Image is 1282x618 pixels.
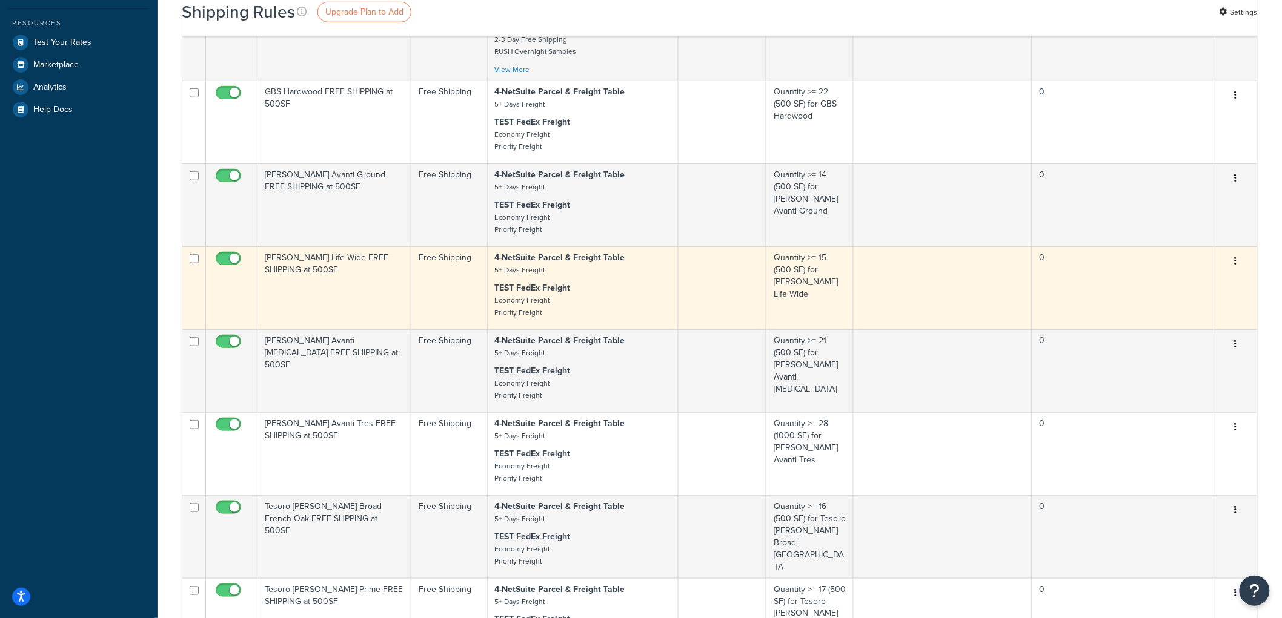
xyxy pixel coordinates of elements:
strong: TEST FedEx Freight [495,116,571,128]
strong: 4-NetSuite Parcel & Freight Table [495,251,625,264]
td: Tesoro [PERSON_NAME] Broad French Oak FREE SHPPING at 500SF [257,495,411,578]
span: Test Your Rates [33,38,91,48]
small: Economy Freight Priority Freight [495,461,550,484]
td: 0 [1032,246,1215,329]
span: Help Docs [33,105,73,115]
small: 5+ Days Freight [495,430,545,441]
td: Free Shipping [411,163,488,246]
td: [PERSON_NAME] Avanti Tres FREE SHIPPING at 500SF [257,412,411,495]
td: Quantity >= 21 (500 SF) for [PERSON_NAME] Avanti [MEDICAL_DATA] [766,329,854,412]
a: Upgrade Plan to Add [317,2,411,22]
td: Free Shipping [411,246,488,329]
strong: 4-NetSuite Parcel & Freight Table [495,334,625,347]
small: Economy Freight Priority Freight [495,544,550,567]
td: GBS Hardwood FREE SHIPPING at 500SF [257,81,411,163]
td: [PERSON_NAME] Avanti [MEDICAL_DATA] FREE SHIPPING at 500SF [257,329,411,412]
strong: TEST FedEx Freight [495,530,571,543]
small: 5+ Days Freight [495,99,545,110]
span: Upgrade Plan to Add [325,5,404,18]
td: Quantity >= 28 (1000 SF) for [PERSON_NAME] Avanti Tres [766,412,854,495]
strong: TEST FedEx Freight [495,447,571,460]
td: Free Shipping [411,81,488,163]
strong: TEST FedEx Freight [495,364,571,377]
a: Help Docs [9,99,148,120]
small: 5+ Days Freight [495,265,545,275]
small: Economy Freight Priority Freight [495,378,550,401]
td: Free Shipping [411,495,488,578]
td: 0 [1032,163,1215,246]
td: [PERSON_NAME] Life Wide FREE SHIPPING at 500SF [257,246,411,329]
a: Test Your Rates [9,31,148,53]
strong: 4-NetSuite Parcel & Freight Table [495,85,625,98]
td: Free Shipping [411,329,488,412]
div: Resources [9,18,148,28]
td: 0 [1032,329,1215,412]
strong: 4-NetSuite Parcel & Freight Table [495,583,625,596]
td: Quantity >= 22 (500 SF) for GBS Hardwood [766,81,854,163]
span: Marketplace [33,60,79,70]
small: Economy Freight Priority Freight [495,129,550,152]
a: Analytics [9,76,148,98]
small: Economy Freight Priority Freight [495,295,550,318]
strong: TEST FedEx Freight [495,199,571,211]
small: 5+ Days Freight [495,513,545,524]
strong: TEST FedEx Freight [495,281,571,294]
a: Marketplace [9,54,148,76]
td: 0 [1032,412,1215,495]
small: 5+ Days Freight [495,596,545,607]
td: Quantity >= 14 (500 SF) for [PERSON_NAME] Avanti Ground [766,163,854,246]
strong: 4-NetSuite Parcel & Freight Table [495,417,625,430]
strong: 4-NetSuite Parcel & Freight Table [495,500,625,513]
td: Free Shipping [411,412,488,495]
small: 5+ Days Freight [495,347,545,358]
td: Quantity >= 16 (500 SF) for Tesoro [PERSON_NAME] Broad [GEOGRAPHIC_DATA] [766,495,854,578]
span: Analytics [33,82,67,93]
td: 0 [1032,81,1215,163]
td: [PERSON_NAME] Avanti Ground FREE SHIPPING at 500SF [257,163,411,246]
small: 5+ Days Freight [495,182,545,192]
button: Open Resource Center [1240,576,1270,606]
td: 0 [1032,495,1215,578]
a: Settings [1220,4,1258,21]
strong: 4-NetSuite Parcel & Freight Table [495,168,625,181]
td: Quantity >= 15 (500 SF) for [PERSON_NAME] Life Wide [766,246,854,329]
small: Economy Freight Priority Freight [495,212,550,235]
a: View More [495,64,530,75]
